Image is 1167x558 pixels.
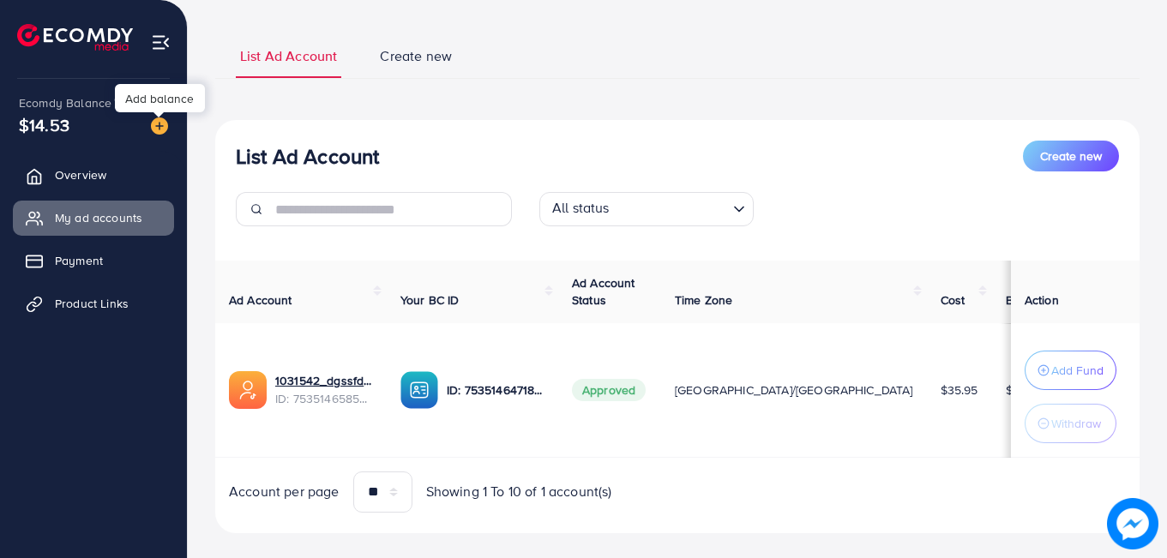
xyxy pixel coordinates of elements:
[55,166,106,183] span: Overview
[229,371,267,409] img: ic-ads-acc.e4c84228.svg
[240,46,337,66] span: List Ad Account
[236,144,379,169] h3: List Ad Account
[115,84,205,112] div: Add balance
[151,117,168,135] img: image
[17,24,133,51] img: logo
[1051,360,1104,381] p: Add Fund
[549,195,613,222] span: All status
[13,243,174,278] a: Payment
[1051,413,1101,434] p: Withdraw
[675,291,732,309] span: Time Zone
[941,381,978,399] span: $35.95
[572,274,635,309] span: Ad Account Status
[447,380,544,400] p: ID: 7535146471864614929
[13,158,174,192] a: Overview
[400,291,460,309] span: Your BC ID
[675,381,913,399] span: [GEOGRAPHIC_DATA]/[GEOGRAPHIC_DATA]
[55,209,142,226] span: My ad accounts
[19,94,111,111] span: Ecomdy Balance
[275,372,373,389] a: 1031542_dgssfds_1754413058326
[1040,147,1102,165] span: Create new
[941,291,965,309] span: Cost
[1025,404,1116,443] button: Withdraw
[380,46,452,66] span: Create new
[275,372,373,407] div: <span class='underline'>1031542_dgssfds_1754413058326</span></br>7535146585630720016
[572,379,646,401] span: Approved
[19,112,69,137] span: $14.53
[55,295,129,312] span: Product Links
[1025,291,1059,309] span: Action
[1025,351,1116,390] button: Add Fund
[55,252,103,269] span: Payment
[426,482,612,501] span: Showing 1 To 10 of 1 account(s)
[275,390,373,407] span: ID: 7535146585630720016
[229,482,340,501] span: Account per page
[539,192,754,226] div: Search for option
[151,33,171,52] img: menu
[400,371,438,409] img: ic-ba-acc.ded83a64.svg
[615,195,726,222] input: Search for option
[1110,501,1155,546] img: image
[13,286,174,321] a: Product Links
[1023,141,1119,171] button: Create new
[229,291,292,309] span: Ad Account
[13,201,174,235] a: My ad accounts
